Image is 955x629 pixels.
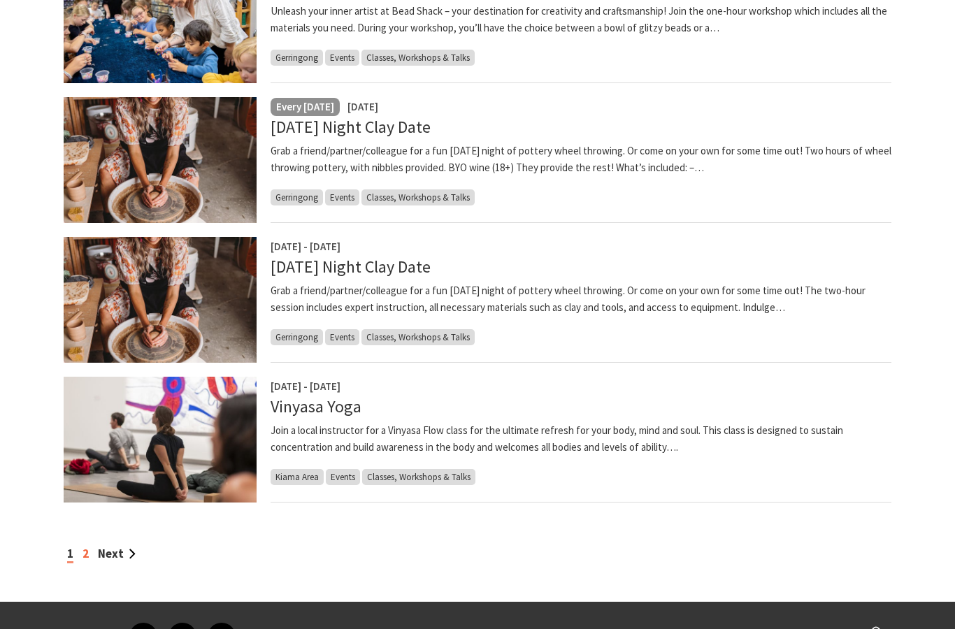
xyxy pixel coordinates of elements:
[271,283,891,317] p: Grab a friend/partner/colleague for a fun [DATE] night of pottery wheel throwing. Or come on your...
[271,117,431,138] a: [DATE] Night Clay Date
[98,547,136,562] a: Next
[276,99,334,116] p: Every [DATE]
[271,190,323,206] span: Gerringong
[325,330,359,346] span: Events
[82,547,89,562] a: 2
[325,50,359,66] span: Events
[64,238,257,363] img: Photo shows female sitting at pottery wheel with hands on a ball of clay
[326,470,360,486] span: Events
[271,240,340,254] span: [DATE] - [DATE]
[64,377,257,503] img: Three participants sit on their yoga mat in the Art Museum stretching with paintings behind
[271,3,891,37] p: Unleash your inner artist at Bead Shack – your destination for creativity and craftsmanship! Join...
[347,101,378,114] span: [DATE]
[271,396,361,418] a: Vinyasa Yoga
[271,380,340,393] span: [DATE] - [DATE]
[361,50,475,66] span: Classes, Workshops & Talks
[271,143,891,177] p: Grab a friend/partner/colleague for a fun [DATE] night of pottery wheel throwing. Or come on your...
[361,330,475,346] span: Classes, Workshops & Talks
[362,470,475,486] span: Classes, Workshops & Talks
[361,190,475,206] span: Classes, Workshops & Talks
[271,256,431,278] a: [DATE] Night Clay Date
[67,547,73,564] span: 1
[271,330,323,346] span: Gerringong
[64,98,257,224] img: Photo shows female sitting at pottery wheel with hands on a ball of clay
[325,190,359,206] span: Events
[271,423,891,456] p: Join a local instructor for a Vinyasa Flow class for the ultimate refresh for your body, mind and...
[271,50,323,66] span: Gerringong
[271,470,324,486] span: Kiama Area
